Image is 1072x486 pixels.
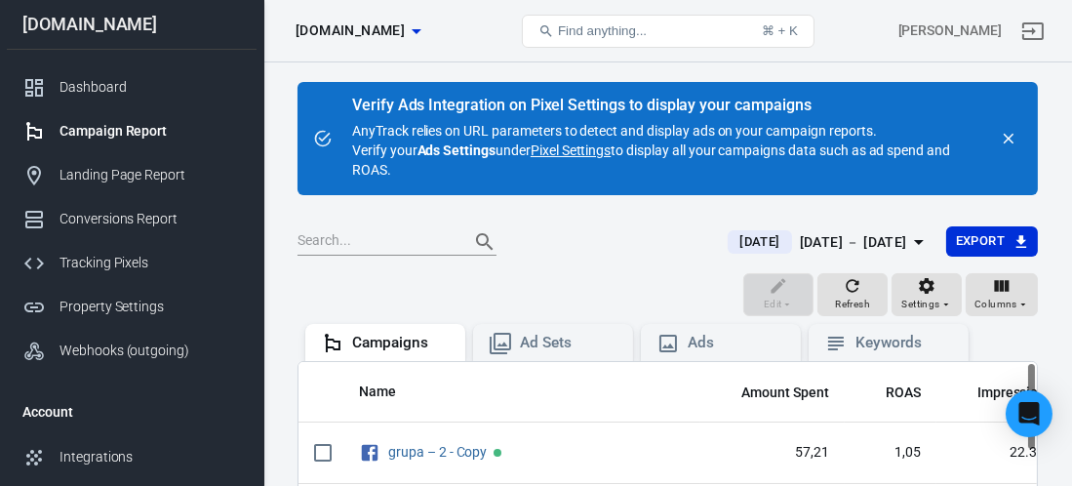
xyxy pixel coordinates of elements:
span: The number of times your ads were on screen. [952,381,1053,404]
span: bydanijela.com [296,19,405,43]
button: Find anything...⌘ + K [522,15,814,48]
div: Open Intercom Messenger [1006,390,1052,437]
span: Settings [902,296,940,313]
a: Tracking Pixels [7,241,257,285]
button: [DOMAIN_NAME] [288,13,428,49]
span: The estimated total amount of money you've spent on your campaign, ad set or ad during its schedule. [741,381,829,404]
span: Refresh [835,296,870,313]
div: Ads [688,333,785,353]
a: Conversions Report [7,197,257,241]
button: close [995,125,1022,152]
span: The total return on ad spend [860,381,921,404]
a: Campaign Report [7,109,257,153]
span: 1,05 [860,443,921,463]
div: Account id: nqVmnGQH [898,20,1002,41]
a: grupa – 2 - Copy [388,444,487,460]
span: [DATE] [732,232,787,252]
span: The number of times your ads were on screen. [977,381,1053,404]
a: Webhooks (outgoing) [7,329,257,373]
div: Dashboard [60,77,241,98]
button: Settings [892,273,962,316]
input: Search... [298,229,454,255]
div: Verify Ads Integration on Pixel Settings to display your campaigns [352,96,987,115]
span: 57,21 [716,443,829,463]
span: Active [494,449,501,457]
span: The total return on ad spend [886,381,921,404]
div: Ad Sets [520,333,617,353]
a: Pixel Settings [531,141,611,160]
button: Export [946,226,1038,257]
a: Property Settings [7,285,257,329]
a: Dashboard [7,65,257,109]
strong: Ads Settings [417,142,496,158]
div: Property Settings [60,297,241,317]
button: [DATE][DATE] － [DATE] [712,226,945,259]
span: Name [359,383,396,402]
div: Webhooks (outgoing) [60,341,241,361]
button: Search [461,219,508,265]
div: AnyTrack relies on URL parameters to detect and display ads on your campaign reports. Verify your... [352,98,987,180]
button: Refresh [817,273,888,316]
span: The estimated total amount of money you've spent on your campaign, ad set or ad during its schedule. [716,381,829,404]
span: ROAS [886,384,921,403]
div: [DOMAIN_NAME] [7,16,257,33]
div: Integrations [60,447,241,467]
a: Integrations [7,435,257,479]
a: Sign out [1010,8,1056,55]
div: Keywords [855,333,953,353]
span: 22.321 [952,443,1053,463]
div: [DATE] － [DATE] [800,230,907,255]
span: Amount Spent [741,384,829,403]
li: Account [7,388,257,435]
div: ⌘ + K [762,23,798,38]
span: Find anything... [558,23,647,38]
div: Landing Page Report [60,165,241,185]
div: Campaign Report [60,121,241,142]
span: Impressions [977,384,1053,403]
span: grupa – 2 - Copy [388,445,490,459]
svg: Facebook Ads [359,441,380,465]
span: Name [359,383,421,402]
div: Campaigns [352,333,450,353]
span: Columns [974,296,1017,313]
div: Tracking Pixels [60,253,241,273]
a: Landing Page Report [7,153,257,197]
div: Conversions Report [60,209,241,229]
button: Columns [966,273,1038,316]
